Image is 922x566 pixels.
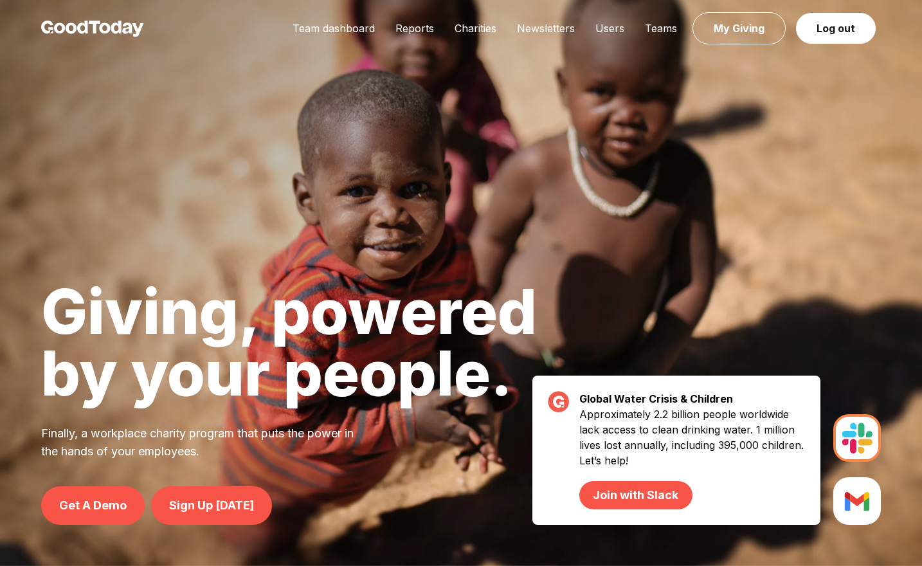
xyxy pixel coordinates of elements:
img: Slack [833,414,881,462]
a: Log out [796,13,876,44]
img: Slack [833,477,881,525]
a: Newsletters [507,22,585,35]
a: My Giving [692,12,786,44]
h1: Giving, powered by your people. [41,280,537,404]
a: Team dashboard [282,22,385,35]
a: Sign Up [DATE] [151,486,272,525]
a: Users [585,22,635,35]
img: GoodToday [41,21,144,37]
p: Approximately 2.2 billion people worldwide lack access to clean drinking water. 1 million lives l... [579,406,805,509]
a: Get A Demo [41,486,145,525]
strong: Global Water Crisis & Children [579,392,733,405]
a: Reports [385,22,444,35]
a: Charities [444,22,507,35]
p: Finally, a workplace charity program that puts the power in the hands of your employees. [41,424,370,461]
a: Teams [635,22,687,35]
a: Join with Slack [579,481,692,509]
